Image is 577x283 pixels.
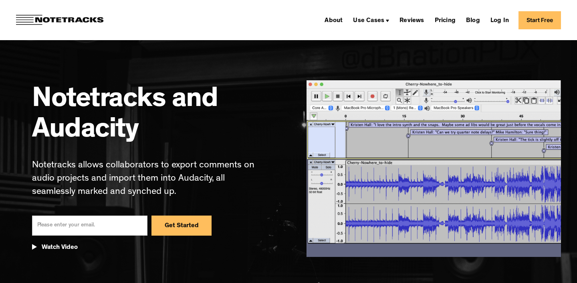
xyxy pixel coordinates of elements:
a: open lightbox [32,240,78,252]
a: Pricing [432,14,459,26]
a: Log In [487,14,512,26]
div: Watch Video [42,244,78,252]
input: Please enter your email. [32,216,147,236]
a: About [321,14,346,26]
a: Start Free [518,11,561,29]
a: Reviews [396,14,427,26]
div: Use Cases [350,14,392,26]
input: Get Started [151,216,212,236]
h2: Notetracks and Audacity [32,86,266,147]
a: Blog [463,14,483,26]
div: Use Cases [353,18,384,24]
form: Email Form [32,216,212,236]
p: Notetracks allows collaborators to export comments on audio projects and import them into Audacit... [32,159,266,200]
